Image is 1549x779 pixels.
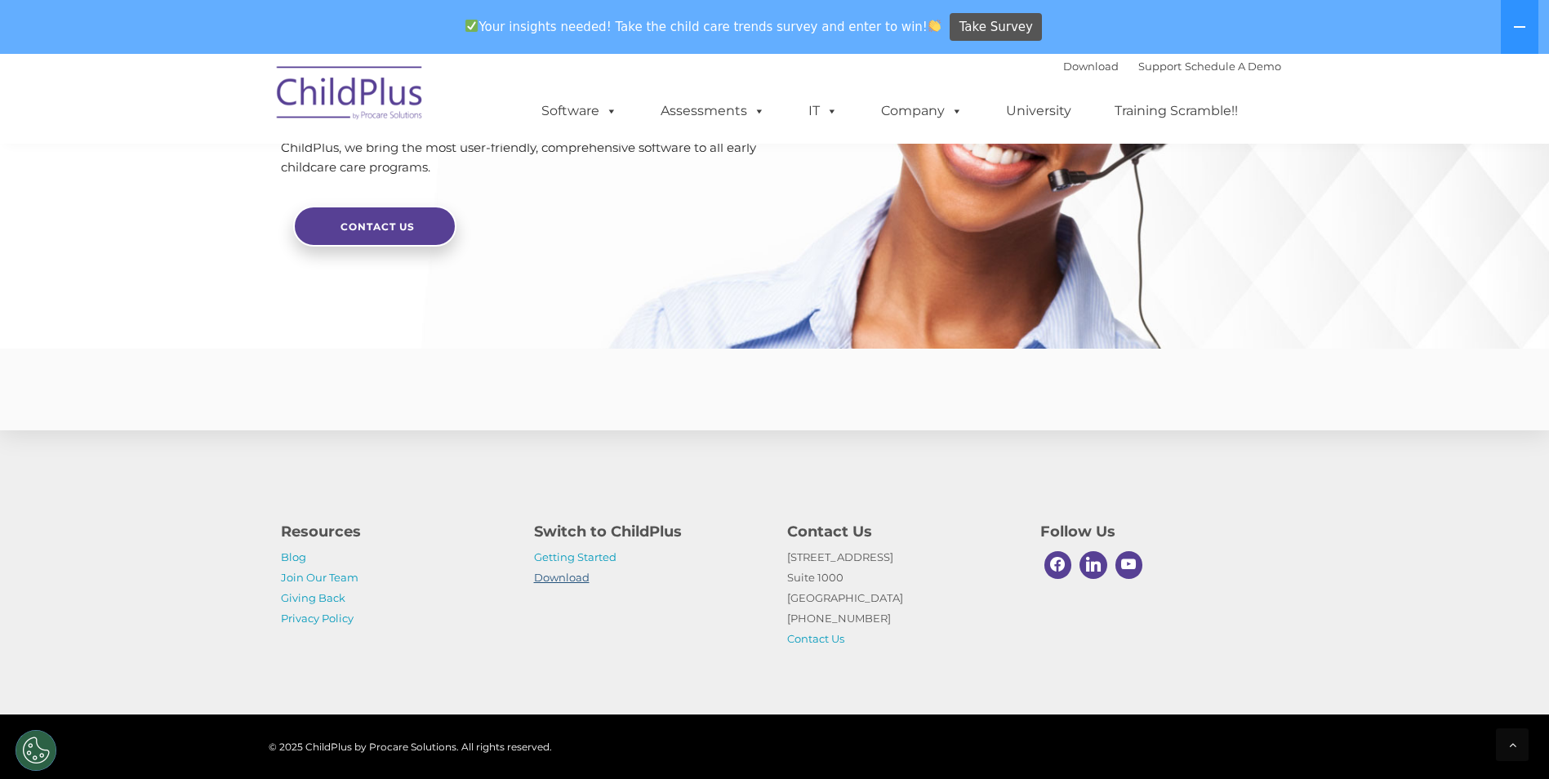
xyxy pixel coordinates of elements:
a: Getting Started [534,550,616,563]
a: Contact Us [787,632,844,645]
a: Schedule A Demo [1185,60,1281,73]
a: Software [525,95,634,127]
a: Take Survey [950,13,1042,42]
a: Linkedin [1075,547,1111,583]
a: Facebook [1040,547,1076,583]
a: Assessments [644,95,781,127]
a: IT [792,95,854,127]
img: ✅ [465,20,478,32]
a: Support [1138,60,1182,73]
a: Training Scramble!! [1098,95,1254,127]
h4: Resources [281,520,510,543]
img: 👏 [928,20,941,32]
span: © 2025 ChildPlus by Procare Solutions. All rights reserved. [269,741,552,753]
a: Download [1063,60,1119,73]
a: Join Our Team [281,571,358,584]
h4: Follow Us [1040,520,1269,543]
span: Your insights needed! Take the child care trends survey and enter to win! [459,11,948,42]
h4: Contact Us [787,520,1016,543]
a: Download [534,571,590,584]
a: Privacy Policy [281,612,354,625]
a: Company [865,95,979,127]
p: [STREET_ADDRESS] Suite 1000 [GEOGRAPHIC_DATA] [PHONE_NUMBER] [787,547,1016,649]
a: Contact Us [293,206,456,247]
a: University [990,95,1088,127]
span: Contact Us [341,220,415,233]
span: Take Survey [959,13,1033,42]
a: Blog [281,550,306,563]
button: Cookies Settings [16,730,56,771]
font: | [1063,60,1281,73]
a: Giving Back [281,591,345,604]
img: ChildPlus by Procare Solutions [269,55,432,136]
a: Youtube [1111,547,1147,583]
h4: Switch to ChildPlus [534,520,763,543]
